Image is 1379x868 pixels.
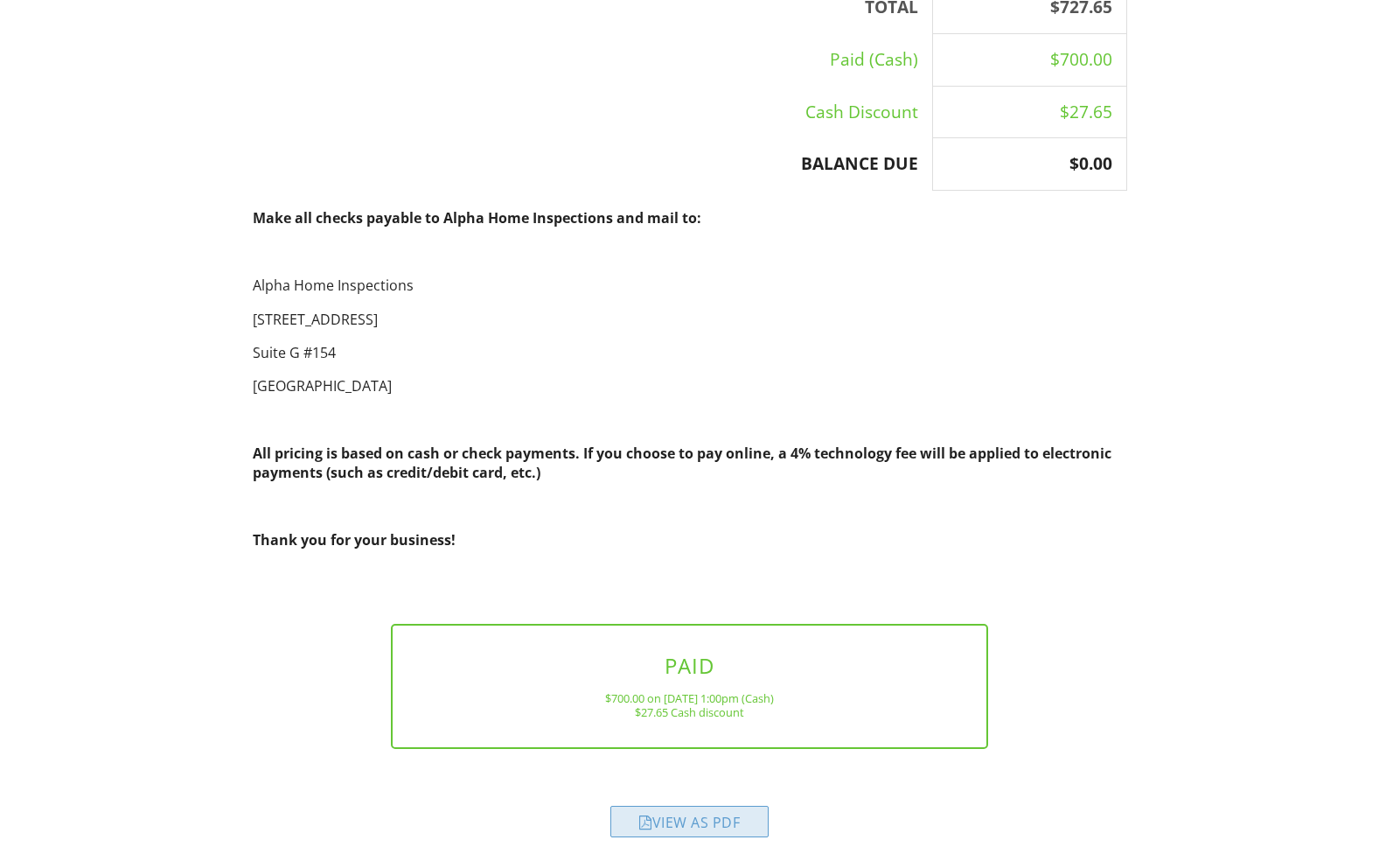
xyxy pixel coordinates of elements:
th: BALANCE DUE [253,138,932,191]
a: View as PDF [610,816,769,836]
div: $27.65 Cash discount [421,705,958,719]
p: [GEOGRAPHIC_DATA] [253,376,1127,395]
td: $27.65 [932,86,1126,138]
h3: PAID [421,654,958,677]
p: [STREET_ADDRESS] [253,310,1127,329]
td: Cash Discount [253,86,932,138]
p: Alpha Home Inspections [253,276,1127,295]
strong: All pricing is based on cash or check payments. If you choose to pay online, a 4% technology fee ... [253,444,1111,482]
p: Suite G #154 [253,343,1127,362]
td: $700.00 [932,33,1126,86]
th: $0.00 [932,138,1126,191]
strong: Make all checks payable to Alpha Home Inspections and mail to: [253,208,701,227]
strong: Thank you for your business! [253,530,456,549]
td: Paid (Cash) [253,33,932,86]
div: $700.00 on [DATE] 1:00pm (Cash) [421,691,958,705]
div: View as PDF [610,806,769,837]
